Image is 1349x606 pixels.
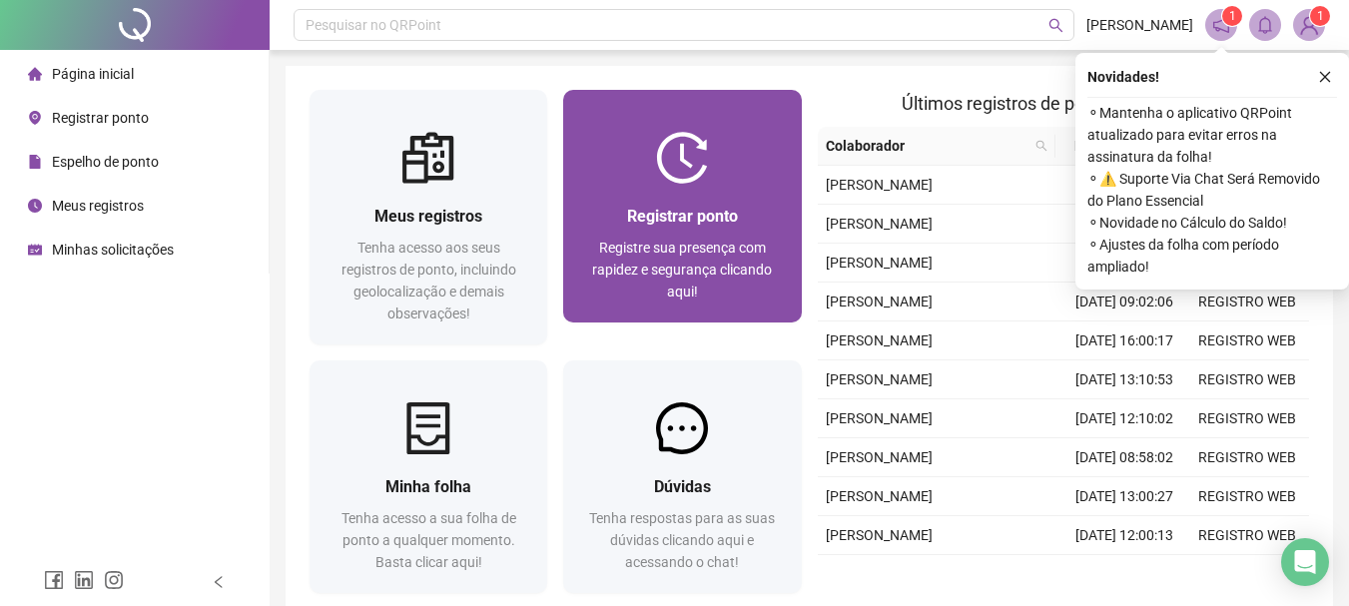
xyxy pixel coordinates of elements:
span: [PERSON_NAME] [826,410,933,426]
span: [PERSON_NAME] [826,216,933,232]
span: Tenha acesso a sua folha de ponto a qualquer momento. Basta clicar aqui! [341,510,516,570]
span: Registrar ponto [52,110,149,126]
span: home [28,67,42,81]
span: search [1048,18,1063,33]
span: schedule [28,243,42,257]
span: search [1031,131,1051,161]
span: Novidades ! [1087,66,1159,88]
span: Data/Hora [1063,135,1150,157]
span: environment [28,111,42,125]
td: [DATE] 13:00:27 [1063,477,1186,516]
span: 1 [1229,9,1236,23]
span: [PERSON_NAME] [826,177,933,193]
a: Registrar pontoRegistre sua presença com rapidez e segurança clicando aqui! [563,90,801,322]
span: Últimos registros de ponto sincronizados [902,93,1224,114]
span: 1 [1317,9,1324,23]
td: [DATE] 16:00:17 [1063,321,1186,360]
span: search [1035,140,1047,152]
td: [DATE] 12:10:02 [1063,399,1186,438]
span: [PERSON_NAME] [826,449,933,465]
a: DúvidasTenha respostas para as suas dúvidas clicando aqui e acessando o chat! [563,360,801,593]
span: [PERSON_NAME] [826,332,933,348]
td: [DATE] 08:58:02 [1063,438,1186,477]
span: ⚬ Ajustes da folha com período ampliado! [1087,234,1337,278]
td: [DATE] 13:00:27 [1063,205,1186,244]
span: Espelho de ponto [52,154,159,170]
span: Tenha respostas para as suas dúvidas clicando aqui e acessando o chat! [589,510,775,570]
span: ⚬ ⚠️ Suporte Via Chat Será Removido do Plano Essencial [1087,168,1337,212]
span: Minhas solicitações [52,242,174,258]
span: left [212,575,226,589]
span: Meus registros [52,198,144,214]
div: Open Intercom Messenger [1281,538,1329,586]
td: [DATE] 16:06:14 [1063,166,1186,205]
span: file [28,155,42,169]
span: close [1318,70,1332,84]
span: Dúvidas [654,477,711,496]
span: Meus registros [374,207,482,226]
span: [PERSON_NAME] [826,294,933,309]
a: Minha folhaTenha acesso a sua folha de ponto a qualquer momento. Basta clicar aqui! [310,360,547,593]
span: linkedin [74,570,94,590]
td: [DATE] 08:59:39 [1063,555,1186,594]
span: notification [1212,16,1230,34]
td: [DATE] 12:00:13 [1063,244,1186,283]
span: instagram [104,570,124,590]
td: REGISTRO WEB [1186,555,1309,594]
span: [PERSON_NAME] [826,371,933,387]
th: Data/Hora [1055,127,1174,166]
td: REGISTRO WEB [1186,477,1309,516]
td: REGISTRO WEB [1186,321,1309,360]
span: Registre sua presença com rapidez e segurança clicando aqui! [592,240,772,300]
img: 92118 [1294,10,1324,40]
td: [DATE] 12:00:13 [1063,516,1186,555]
td: REGISTRO WEB [1186,283,1309,321]
sup: Atualize o seu contato no menu Meus Dados [1310,6,1330,26]
td: [DATE] 13:10:53 [1063,360,1186,399]
span: Página inicial [52,66,134,82]
a: Meus registrosTenha acesso aos seus registros de ponto, incluindo geolocalização e demais observa... [310,90,547,344]
span: Minha folha [385,477,471,496]
span: [PERSON_NAME] [826,527,933,543]
span: clock-circle [28,199,42,213]
span: Registrar ponto [627,207,738,226]
span: [PERSON_NAME] [826,255,933,271]
td: REGISTRO WEB [1186,360,1309,399]
span: ⚬ Novidade no Cálculo do Saldo! [1087,212,1337,234]
span: Colaborador [826,135,1028,157]
span: ⚬ Mantenha o aplicativo QRPoint atualizado para evitar erros na assinatura da folha! [1087,102,1337,168]
span: facebook [44,570,64,590]
span: [PERSON_NAME] [1086,14,1193,36]
td: REGISTRO WEB [1186,516,1309,555]
td: REGISTRO WEB [1186,399,1309,438]
sup: 1 [1222,6,1242,26]
td: [DATE] 09:02:06 [1063,283,1186,321]
span: [PERSON_NAME] [826,488,933,504]
span: Tenha acesso aos seus registros de ponto, incluindo geolocalização e demais observações! [341,240,516,321]
span: bell [1256,16,1274,34]
td: REGISTRO WEB [1186,438,1309,477]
